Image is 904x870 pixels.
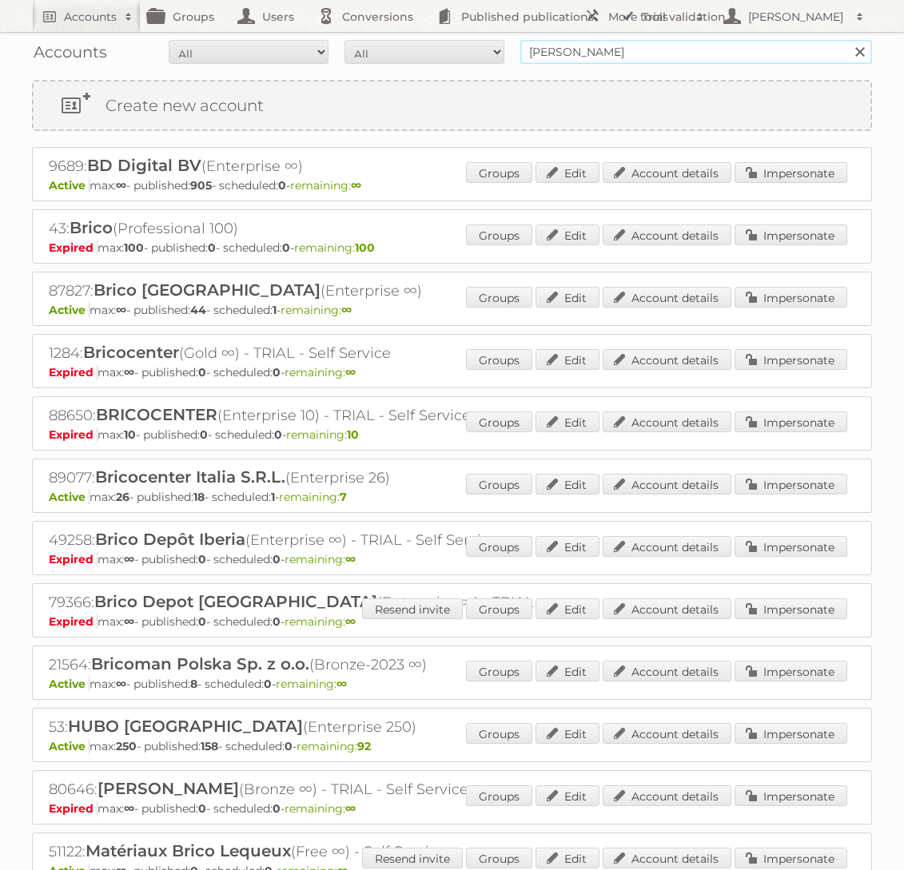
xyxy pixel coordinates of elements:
[49,303,90,317] span: Active
[278,178,286,193] strong: 0
[193,490,205,504] strong: 18
[466,723,532,744] a: Groups
[603,411,731,432] a: Account details
[536,474,599,495] a: Edit
[536,661,599,681] a: Edit
[49,717,608,737] h2: 53: (Enterprise 250)
[603,224,731,245] a: Account details
[87,156,201,175] span: BD Digital BV
[94,592,377,611] span: Brico Depot [GEOGRAPHIC_DATA]
[735,536,847,557] a: Impersonate
[345,801,356,816] strong: ∞
[49,240,855,255] p: max: - published: - scheduled: -
[49,490,90,504] span: Active
[345,365,356,379] strong: ∞
[49,427,98,442] span: Expired
[49,218,608,239] h2: 43: (Professional 100)
[49,405,608,426] h2: 88650: (Enterprise 10) - TRIAL - Self Service
[200,427,208,442] strong: 0
[49,592,608,613] h2: 79366: (Enterprise ∞) - TRIAL
[49,280,608,301] h2: 87827: (Enterprise ∞)
[603,598,731,619] a: Account details
[735,785,847,806] a: Impersonate
[603,162,731,183] a: Account details
[274,427,282,442] strong: 0
[124,365,134,379] strong: ∞
[290,178,361,193] span: remaining:
[362,848,463,868] a: Resend invite
[603,349,731,370] a: Account details
[190,303,206,317] strong: 44
[198,552,206,566] strong: 0
[86,841,291,860] span: Matériaux Brico Lequeux
[49,614,855,629] p: max: - published: - scheduled: -
[201,739,218,753] strong: 158
[337,677,347,691] strong: ∞
[49,490,855,504] p: max: - published: - scheduled: -
[286,427,359,442] span: remaining:
[49,779,608,800] h2: 80646: (Bronze ∞) - TRIAL - Self Service
[536,349,599,370] a: Edit
[273,801,281,816] strong: 0
[190,178,212,193] strong: 905
[49,365,855,379] p: max: - published: - scheduled: -
[735,598,847,619] a: Impersonate
[124,614,134,629] strong: ∞
[536,224,599,245] a: Edit
[735,287,847,308] a: Impersonate
[281,303,352,317] span: remaining:
[603,661,731,681] a: Account details
[271,490,275,504] strong: 1
[735,474,847,495] a: Impersonate
[466,661,532,681] a: Groups
[49,677,855,691] p: max: - published: - scheduled: -
[466,411,532,432] a: Groups
[735,661,847,681] a: Impersonate
[347,427,359,442] strong: 10
[124,427,136,442] strong: 10
[536,162,599,183] a: Edit
[49,530,608,550] h2: 49258: (Enterprise ∞) - TRIAL - Self Service
[49,677,90,691] span: Active
[49,427,855,442] p: max: - published: - scheduled: -
[294,240,375,255] span: remaining:
[49,178,90,193] span: Active
[285,614,356,629] span: remaining:
[341,303,352,317] strong: ∞
[124,801,134,816] strong: ∞
[285,552,356,566] span: remaining:
[279,490,347,504] span: remaining:
[49,739,90,753] span: Active
[116,303,126,317] strong: ∞
[345,552,356,566] strong: ∞
[273,365,281,379] strong: 0
[49,365,98,379] span: Expired
[49,552,98,566] span: Expired
[34,81,870,129] a: Create new account
[208,240,216,255] strong: 0
[297,739,371,753] span: remaining:
[340,490,347,504] strong: 7
[466,474,532,495] a: Groups
[68,717,303,736] span: HUBO [GEOGRAPHIC_DATA]
[49,178,855,193] p: max: - published: - scheduled: -
[49,343,608,363] h2: 1284: (Gold ∞) - TRIAL - Self Service
[466,536,532,557] a: Groups
[735,411,847,432] a: Impersonate
[49,801,855,816] p: max: - published: - scheduled: -
[466,598,532,619] a: Groups
[735,162,847,183] a: Impersonate
[276,677,347,691] span: remaining:
[466,785,532,806] a: Groups
[744,9,848,25] h2: [PERSON_NAME]
[466,349,532,370] a: Groups
[735,723,847,744] a: Impersonate
[49,467,608,488] h2: 89077: (Enterprise 26)
[95,530,245,549] span: Brico Depôt Iberia
[603,785,731,806] a: Account details
[536,411,599,432] a: Edit
[355,240,375,255] strong: 100
[64,9,117,25] h2: Accounts
[264,677,272,691] strong: 0
[466,224,532,245] a: Groups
